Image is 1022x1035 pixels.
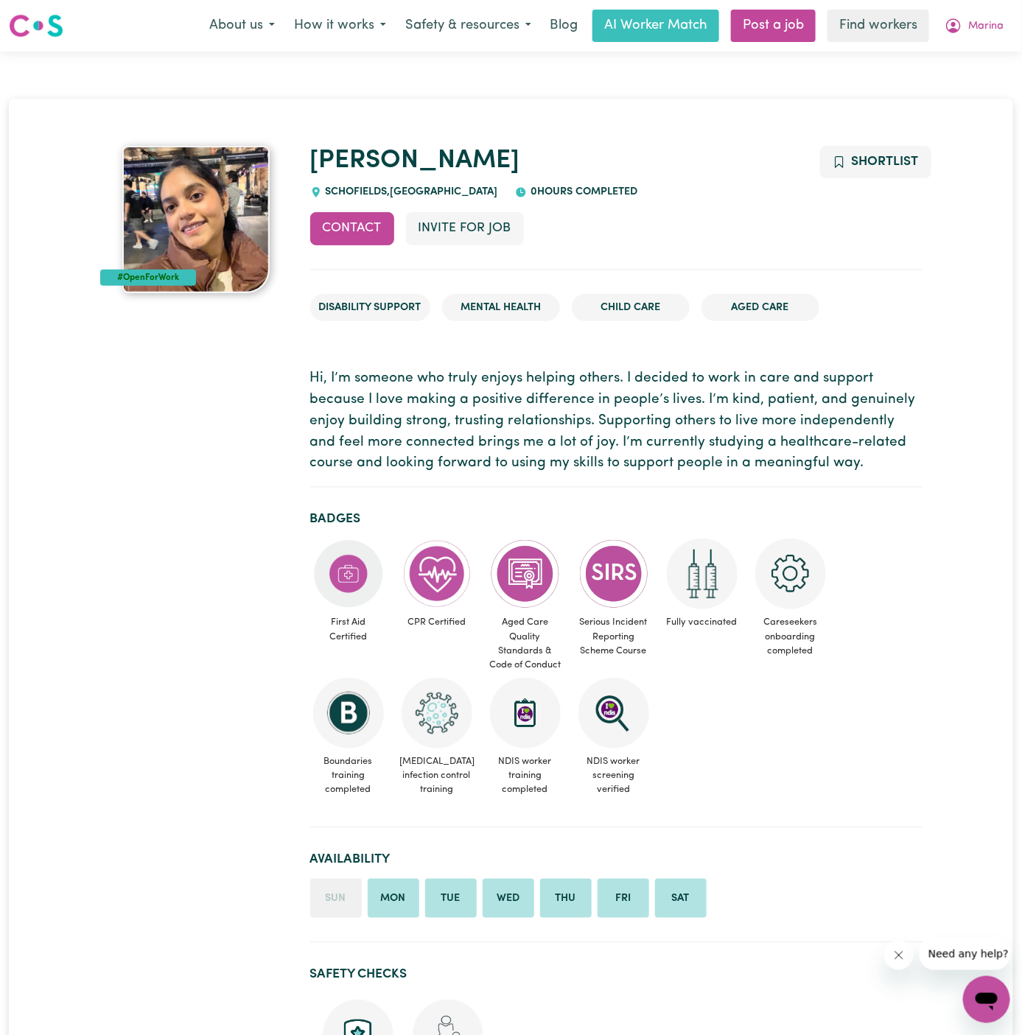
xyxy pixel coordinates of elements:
iframe: Button to launch messaging window [963,976,1010,1023]
span: NDIS worker training completed [487,748,564,803]
li: Available on Wednesday [483,879,534,919]
img: Care and support worker has completed CPR Certification [402,538,472,609]
img: CS Academy: Serious Incident Reporting Scheme course completed [578,538,649,609]
span: Shortlist [852,155,919,168]
span: Marina [968,18,1004,35]
button: Add to shortlist [820,146,931,178]
img: Care and support worker has completed First Aid Certification [313,538,384,609]
a: Find workers [827,10,929,42]
span: CPR Certified [399,609,475,635]
img: CS Academy: Aged Care Quality Standards & Code of Conduct course completed [490,538,561,609]
li: Unavailable on Sunday [310,879,362,919]
img: CS Academy: Boundaries in care and support work course completed [313,678,384,748]
li: Child care [572,294,690,322]
li: Available on Saturday [655,879,707,919]
img: CS Academy: COVID-19 Infection Control Training course completed [402,678,472,748]
span: Fully vaccinated [664,609,741,635]
button: Safety & resources [396,10,541,41]
li: Available on Thursday [540,879,592,919]
span: Careseekers onboarding completed [752,609,829,664]
li: Aged Care [701,294,819,322]
h2: Availability [310,852,923,867]
p: Hi, I’m someone who truly enjoys helping others. I decided to work in care and support because I ... [310,368,923,474]
li: Disability Support [310,294,430,322]
img: Loveleen [122,146,270,293]
a: Careseekers logo [9,9,63,43]
button: My Account [935,10,1013,41]
button: Invite for Job [406,212,524,245]
a: [PERSON_NAME] [310,148,520,174]
li: Available on Monday [368,879,419,919]
span: NDIS worker screening verified [575,748,652,803]
span: First Aid Certified [310,609,387,649]
button: Contact [310,212,394,245]
a: Post a job [731,10,816,42]
img: NDIS Worker Screening Verified [578,678,649,748]
img: Careseekers logo [9,13,63,39]
span: SCHOFIELDS , [GEOGRAPHIC_DATA] [322,186,498,197]
a: Loveleen's profile picture'#OpenForWork [100,146,293,293]
a: AI Worker Match [592,10,719,42]
span: [MEDICAL_DATA] infection control training [399,748,475,803]
div: #OpenForWork [100,270,197,286]
iframe: Close message [884,941,914,970]
span: 0 hours completed [527,186,637,197]
img: CS Academy: Careseekers Onboarding course completed [755,538,826,609]
span: Boundaries training completed [310,748,387,803]
iframe: Message from company [920,938,1010,970]
img: Care and support worker has received 2 doses of COVID-19 vaccine [667,538,738,609]
button: How it works [284,10,396,41]
button: About us [200,10,284,41]
span: Aged Care Quality Standards & Code of Conduct [487,609,564,678]
li: Mental Health [442,294,560,322]
li: Available on Tuesday [425,879,477,919]
img: CS Academy: Introduction to NDIS Worker Training course completed [490,678,561,748]
span: Serious Incident Reporting Scheme Course [575,609,652,664]
h2: Safety Checks [310,966,923,982]
li: Available on Friday [598,879,649,919]
h2: Badges [310,511,923,527]
a: Blog [541,10,587,42]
